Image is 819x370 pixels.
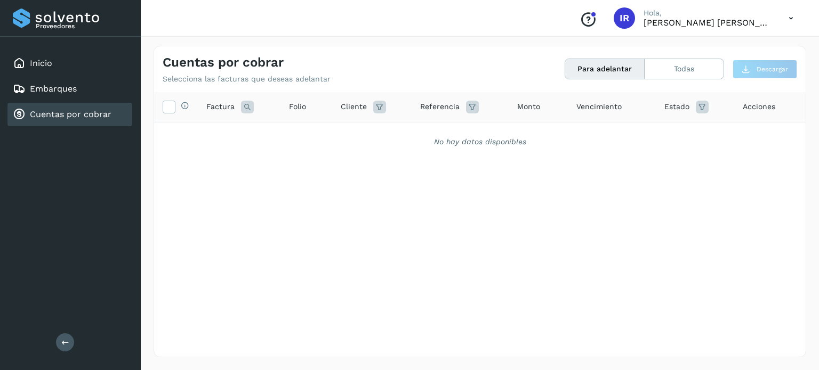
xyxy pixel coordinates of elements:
[644,9,772,18] p: Hola,
[163,75,331,84] p: Selecciona las facturas que deseas adelantar
[757,64,788,74] span: Descargar
[163,55,284,70] h4: Cuentas por cobrar
[341,101,367,112] span: Cliente
[576,101,622,112] span: Vencimiento
[206,101,235,112] span: Factura
[30,58,52,68] a: Inicio
[168,136,792,147] div: No hay datos disponibles
[7,77,132,101] div: Embarques
[7,103,132,126] div: Cuentas por cobrar
[517,101,540,112] span: Monto
[743,101,775,112] span: Acciones
[420,101,460,112] span: Referencia
[7,52,132,75] div: Inicio
[565,59,645,79] button: Para adelantar
[289,101,306,112] span: Folio
[644,18,772,28] p: Ivan Riquelme Contreras
[733,60,797,79] button: Descargar
[664,101,689,112] span: Estado
[36,22,128,30] p: Proveedores
[30,109,111,119] a: Cuentas por cobrar
[645,59,724,79] button: Todas
[30,84,77,94] a: Embarques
